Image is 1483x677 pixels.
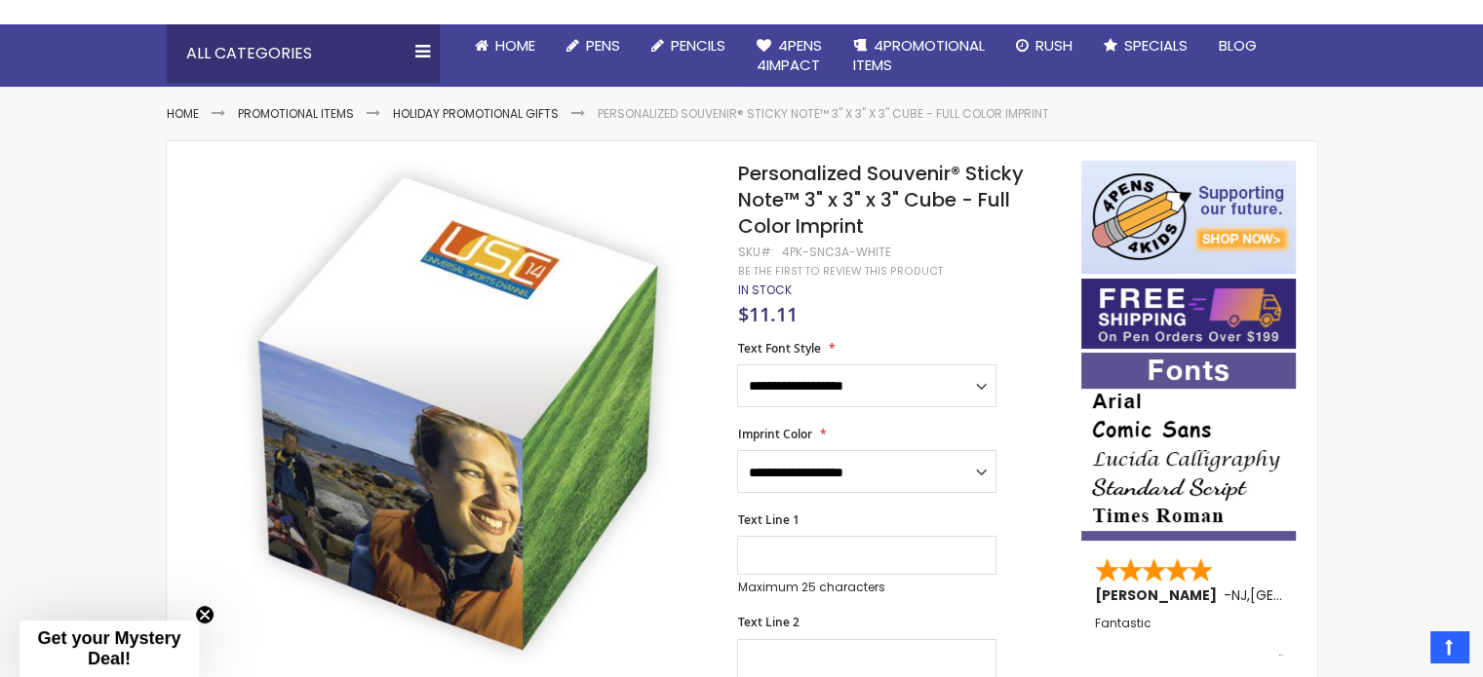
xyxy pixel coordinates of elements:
[551,24,636,67] a: Pens
[737,282,791,298] span: In stock
[737,244,773,260] strong: SKU
[1219,35,1257,56] span: Blog
[741,24,838,88] a: 4Pens4impact
[1088,24,1203,67] a: Specials
[737,580,996,595] p: Maximum 25 characters
[1095,585,1224,605] span: [PERSON_NAME]
[167,24,440,83] div: All Categories
[636,24,741,67] a: Pencils
[737,282,791,298] div: Availability
[238,105,354,122] a: Promotional Items
[195,605,215,624] button: Close teaser
[838,24,1000,88] a: 4PROMOTIONALITEMS
[586,35,620,56] span: Pens
[37,628,180,668] span: Get your Mystery Deal!
[853,35,985,75] span: 4PROMOTIONAL ITEMS
[1081,161,1296,274] img: 4pens 4 kids
[1322,624,1483,677] iframe: Google Customer Reviews
[1124,35,1188,56] span: Specials
[20,621,199,677] div: Get your Mystery Deal!Close teaser
[1081,353,1296,541] img: font-personalization-examples
[598,106,1049,122] li: Personalized Souvenir® Sticky Note™ 3" x 3" x 3" Cube - Full Color Imprint
[757,35,822,75] span: 4Pens 4impact
[737,426,811,442] span: Imprint Color
[1203,24,1272,67] a: Blog
[737,511,799,528] span: Text Line 1
[737,301,797,327] span: $11.11
[737,160,1023,240] span: Personalized Souvenir® Sticky Note™ 3" x 3" x 3" Cube - Full Color Imprint
[205,159,711,664] img: Personalized Souvenir® Sticky Note™ 3" x 3" x 3" Cube - Full Color Imprint
[167,105,199,122] a: Home
[1095,617,1284,658] div: Fantastic
[393,105,559,122] a: Holiday Promotional Gifts
[1250,585,1393,605] span: [GEOGRAPHIC_DATA]
[1224,585,1393,605] span: - ,
[1000,24,1088,67] a: Rush
[1035,35,1073,56] span: Rush
[781,244,890,260] div: 4PK-SNC3A-WHITE
[671,35,725,56] span: Pencils
[495,35,535,56] span: Home
[737,264,942,279] a: Be the first to review this product
[1231,585,1247,605] span: NJ
[737,614,799,630] span: Text Line 2
[737,340,820,357] span: Text Font Style
[459,24,551,67] a: Home
[1081,279,1296,349] img: Free shipping on orders over $199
